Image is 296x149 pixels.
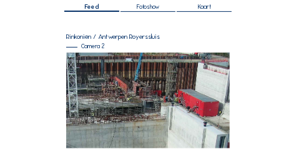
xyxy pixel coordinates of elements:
[66,53,230,149] img: Image
[66,33,230,40] div: Rinkoniën / Antwerpen Royerssluis
[84,4,99,11] span: Feed
[66,43,230,49] div: Camera 2
[198,4,211,11] span: Kaart
[137,4,159,11] span: Fotoshow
